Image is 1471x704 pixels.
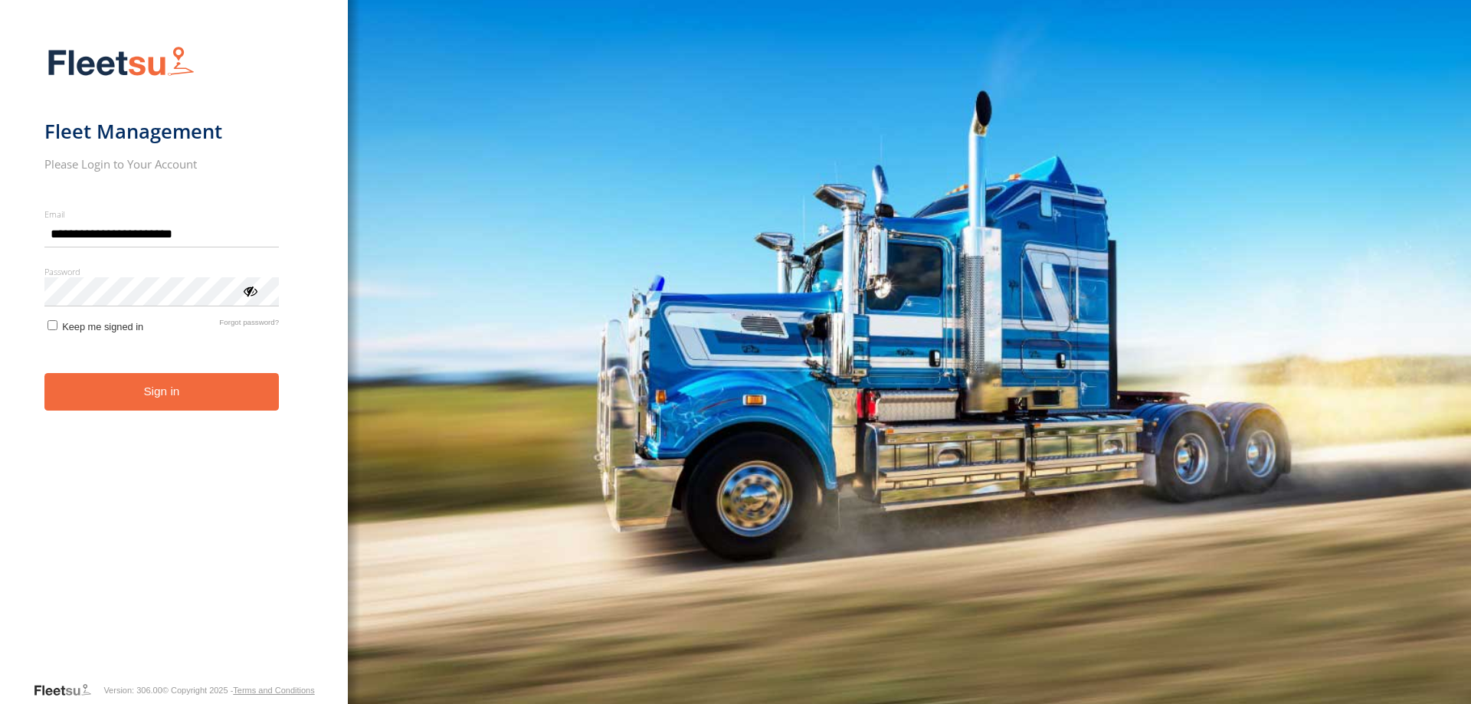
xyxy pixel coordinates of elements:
[162,686,315,695] div: © Copyright 2025 -
[44,43,198,82] img: Fleetsu
[233,686,314,695] a: Terms and Conditions
[242,283,257,298] div: ViewPassword
[103,686,162,695] div: Version: 306.00
[44,266,280,277] label: Password
[44,119,280,144] h1: Fleet Management
[62,321,143,332] span: Keep me signed in
[44,373,280,411] button: Sign in
[33,683,103,698] a: Visit our Website
[48,320,57,330] input: Keep me signed in
[44,208,280,220] label: Email
[44,156,280,172] h2: Please Login to Your Account
[219,318,279,332] a: Forgot password?
[44,37,304,681] form: main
